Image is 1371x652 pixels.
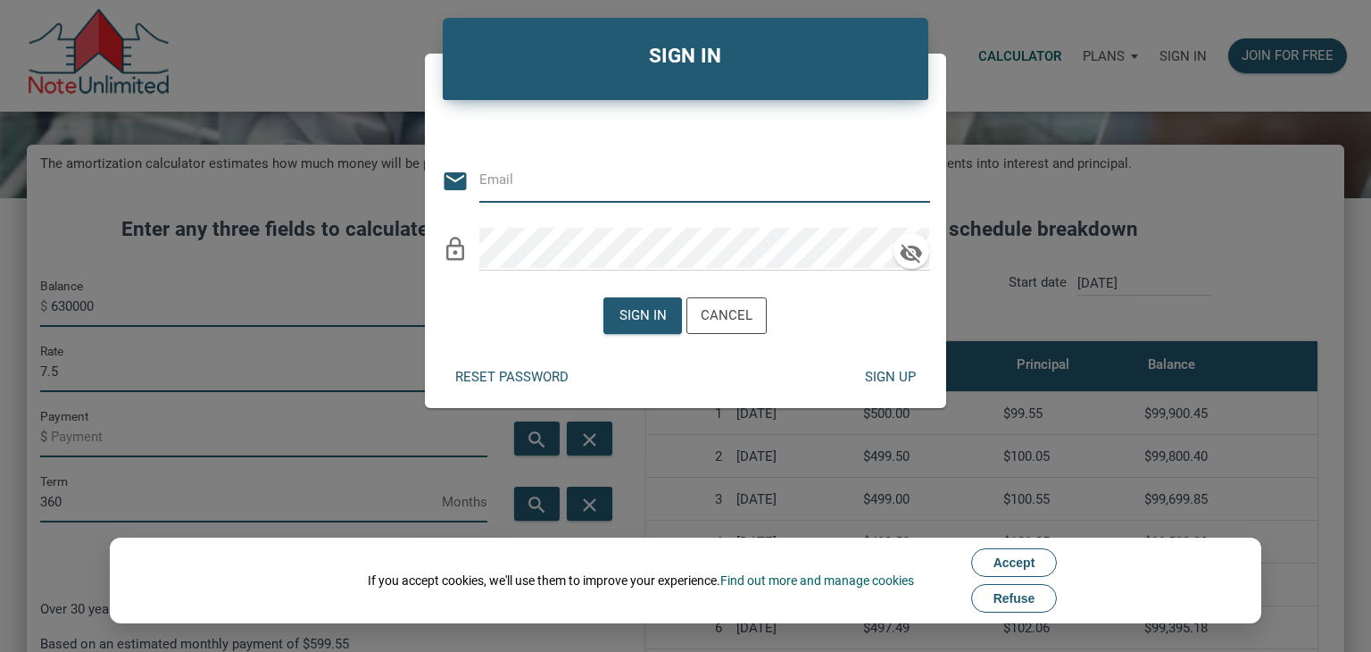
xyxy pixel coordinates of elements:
[993,556,1035,570] span: Accept
[442,236,469,263] i: lock_outline
[971,584,1058,613] button: Refuse
[701,305,752,326] div: Cancel
[442,360,582,395] button: Reset password
[851,360,929,395] button: Sign up
[720,573,914,588] a: Find out more and manage cookies
[993,591,1035,606] span: Refuse
[971,548,1058,577] button: Accept
[603,297,682,334] button: Sign in
[442,168,469,195] i: email
[686,297,767,334] button: Cancel
[479,160,903,200] input: Email
[455,367,569,388] div: Reset password
[619,305,667,326] div: Sign in
[865,367,916,388] div: Sign up
[368,572,914,589] div: If you accept cookies, we'll use them to improve your experience.
[456,41,915,71] h4: SIGN IN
